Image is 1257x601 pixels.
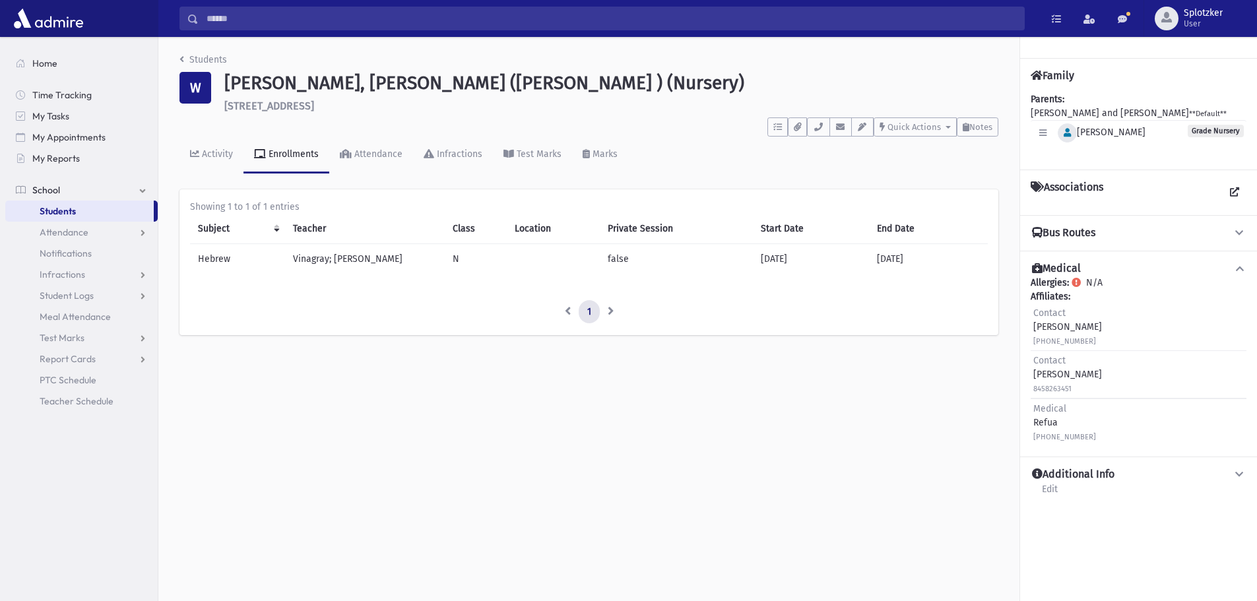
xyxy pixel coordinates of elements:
div: Attendance [352,148,403,160]
a: My Reports [5,148,158,169]
h6: [STREET_ADDRESS] [224,100,998,112]
button: Additional Info [1031,468,1246,482]
a: Attendance [329,137,413,174]
a: Time Tracking [5,84,158,106]
h4: Bus Routes [1032,226,1095,240]
div: Marks [590,148,618,160]
a: My Appointments [5,127,158,148]
td: Hebrew [190,243,285,274]
a: Enrollments [243,137,329,174]
a: Infractions [5,264,158,285]
a: Students [179,54,227,65]
span: PTC Schedule [40,374,96,386]
h4: Additional Info [1032,468,1114,482]
a: Activity [179,137,243,174]
span: Teacher Schedule [40,395,113,407]
div: Infractions [434,148,482,160]
small: [PHONE_NUMBER] [1033,433,1096,441]
div: [PERSON_NAME] and [PERSON_NAME] [1031,92,1246,159]
div: [PERSON_NAME] [1033,306,1102,348]
th: End Date [869,214,988,244]
span: My Tasks [32,110,69,122]
span: School [32,184,60,196]
a: My Tasks [5,106,158,127]
div: N/A [1031,276,1246,446]
a: View all Associations [1223,181,1246,205]
div: Activity [199,148,233,160]
div: Enrollments [266,148,319,160]
small: [PHONE_NUMBER] [1033,337,1096,346]
span: Splotzker [1184,8,1223,18]
img: AdmirePro [11,5,86,32]
span: Contact [1033,307,1066,319]
div: W [179,72,211,104]
span: Test Marks [40,332,84,344]
div: Test Marks [514,148,562,160]
span: My Reports [32,152,80,164]
span: Report Cards [40,353,96,365]
a: PTC Schedule [5,369,158,391]
th: Private Session [600,214,753,244]
span: My Appointments [32,131,106,143]
h4: Associations [1031,181,1103,205]
span: Students [40,205,76,217]
a: Notifications [5,243,158,264]
th: Location [507,214,600,244]
span: Student Logs [40,290,94,301]
span: Meal Attendance [40,311,111,323]
td: Vinagray; [PERSON_NAME] [285,243,445,274]
b: Allergies: [1031,277,1069,288]
a: Report Cards [5,348,158,369]
td: [DATE] [869,243,988,274]
a: Student Logs [5,285,158,306]
th: Start Date [753,214,869,244]
nav: breadcrumb [179,53,227,72]
span: Notifications [40,247,92,259]
a: 1 [579,300,600,324]
a: Home [5,53,158,74]
a: Infractions [413,137,493,174]
span: Time Tracking [32,89,92,101]
a: School [5,179,158,201]
td: false [600,243,753,274]
span: Quick Actions [887,122,941,132]
div: Showing 1 to 1 of 1 entries [190,200,988,214]
a: Marks [572,137,628,174]
th: Subject [190,214,285,244]
a: Teacher Schedule [5,391,158,412]
div: [PERSON_NAME] [1033,354,1102,395]
span: Attendance [40,226,88,238]
span: Medical [1033,403,1066,414]
button: Notes [957,117,998,137]
th: Teacher [285,214,445,244]
a: Test Marks [5,327,158,348]
td: N [445,243,506,274]
td: [DATE] [753,243,869,274]
span: User [1184,18,1223,29]
b: Parents: [1031,94,1064,105]
div: Refua [1033,402,1096,443]
small: 8458263451 [1033,385,1072,393]
input: Search [199,7,1024,30]
h1: [PERSON_NAME], [PERSON_NAME] ([PERSON_NAME] ) (Nursery) [224,72,998,94]
h4: Medical [1032,262,1081,276]
button: Quick Actions [874,117,957,137]
span: Contact [1033,355,1066,366]
th: Class [445,214,506,244]
button: Bus Routes [1031,226,1246,240]
span: Infractions [40,269,85,280]
b: Affiliates: [1031,291,1070,302]
h4: Family [1031,69,1074,82]
a: Attendance [5,222,158,243]
a: Edit [1041,482,1058,505]
a: Test Marks [493,137,572,174]
a: Meal Attendance [5,306,158,327]
span: Notes [969,122,992,132]
span: Grade Nursery [1188,125,1244,137]
span: [PERSON_NAME] [1058,127,1145,138]
span: Home [32,57,57,69]
button: Medical [1031,262,1246,276]
a: Students [5,201,154,222]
